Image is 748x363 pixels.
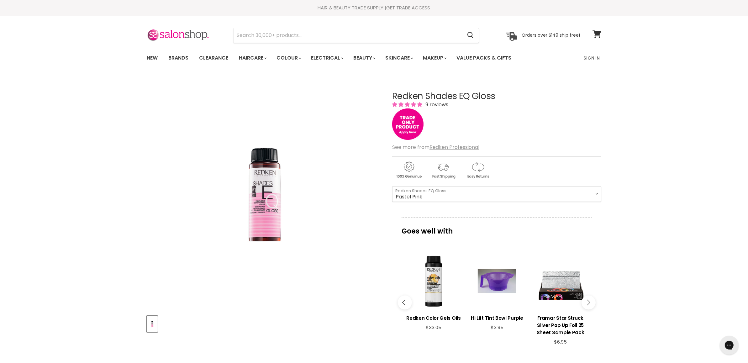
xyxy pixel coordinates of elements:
[147,316,158,332] button: Redken Shades EQ Gloss
[429,144,479,151] a: Redken Professional
[392,160,425,180] img: genuine.gif
[405,310,462,325] a: View product:Redken Color Gels Oils
[532,314,589,336] h3: Framar Star Struck Silver Pop Up Foil 25 Sheet Sample Pack
[233,28,479,43] form: Product
[147,76,381,310] div: Redken Shades EQ Gloss image. Click or Scroll to Zoom.
[522,32,580,38] p: Orders over $149 ship free!
[418,51,450,65] a: Makeup
[532,310,589,339] a: View product:Framar Star Struck Silver Pop Up Foil 25 Sheet Sample Pack
[392,144,479,151] span: See more from
[405,314,462,322] h3: Redken Color Gels Oils
[554,339,567,345] span: $6.95
[580,51,603,65] a: Sign In
[402,218,592,238] p: Goes well with
[461,160,494,180] img: returns.gif
[164,51,193,65] a: Brands
[146,314,382,332] div: Product thumbnails
[468,310,525,325] a: View product:Hi Lift Tint Bowl Purple
[234,28,462,43] input: Search
[424,101,448,108] span: 9 reviews
[147,317,157,331] img: Redken Shades EQ Gloss
[427,160,460,180] img: shipping.gif
[194,51,233,65] a: Clearance
[717,334,742,357] iframe: Gorgias live chat messenger
[349,51,379,65] a: Beauty
[142,51,162,65] a: New
[392,101,424,108] span: 5.00 stars
[381,51,417,65] a: Skincare
[139,5,609,11] div: HAIR & BEAUTY TRADE SUPPLY |
[142,49,548,67] ul: Main menu
[392,108,424,140] img: tradeonly_small.jpg
[392,92,601,101] h1: Redken Shades EQ Gloss
[452,51,516,65] a: Value Packs & Gifts
[306,51,347,65] a: Electrical
[139,49,609,67] nav: Main
[387,4,430,11] a: GET TRADE ACCESS
[426,324,441,331] span: $33.05
[462,28,479,43] button: Search
[234,51,271,65] a: Haircare
[491,324,503,331] span: $3.95
[272,51,305,65] a: Colour
[468,314,525,322] h3: Hi Lift Tint Bowl Purple
[532,252,589,309] a: View product:Framar Star Struck Silver Pop Up Foil 25 Sheet Sample Pack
